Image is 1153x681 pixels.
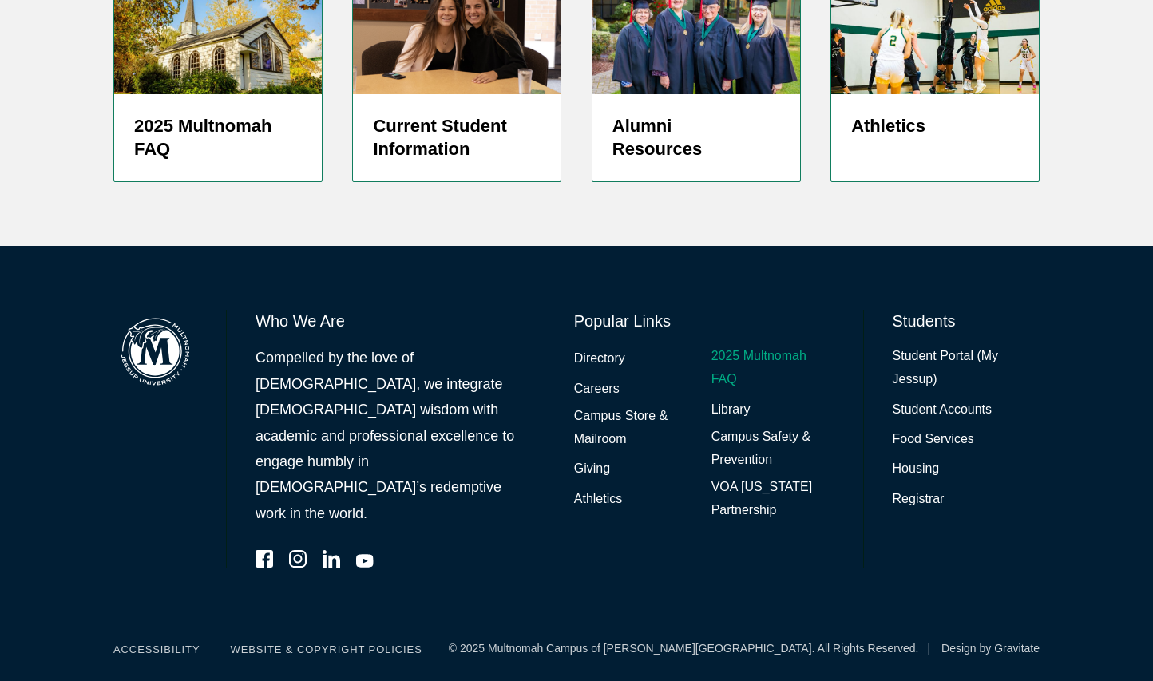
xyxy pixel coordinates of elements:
a: Directory [574,347,625,370]
a: Giving [574,457,610,481]
a: Accessibility [113,643,200,655]
a: Design by Gravitate [941,642,1040,655]
h6: Who We Are [256,310,516,332]
a: Library [711,398,751,422]
a: Facebook [256,550,273,568]
a: YouTube [356,550,374,568]
a: Website & Copyright Policies [231,643,422,655]
h5: Alumni Resources [612,114,780,162]
img: Multnomah Campus of Jessup University logo [113,310,197,394]
a: Student Accounts [893,398,993,422]
a: Student Portal (My Jessup) [893,345,1040,391]
a: Instagram [289,550,307,568]
h5: 2025 Multnomah FAQ [134,114,302,162]
a: Campus Store & Mailroom [574,405,697,451]
a: Housing [893,457,940,481]
a: VOA [US_STATE] Partnership [711,476,834,522]
h5: Athletics [851,114,1019,138]
a: 2025 Multnomah FAQ [711,345,834,391]
a: LinkedIn [323,550,340,568]
a: Campus Safety & Prevention [711,426,834,472]
a: Registrar [893,488,945,511]
h5: Current Student Information [373,114,541,162]
span: © 2025 Multnomah Campus of [PERSON_NAME][GEOGRAPHIC_DATA]. All Rights Reserved. [449,639,1040,659]
a: Athletics [574,488,622,511]
h6: Students [893,310,1040,332]
h6: Popular Links [574,310,834,332]
a: Careers [574,378,620,401]
p: Compelled by the love of [DEMOGRAPHIC_DATA], we integrate [DEMOGRAPHIC_DATA] wisdom with academic... [256,345,516,526]
a: Food Services [893,428,974,451]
